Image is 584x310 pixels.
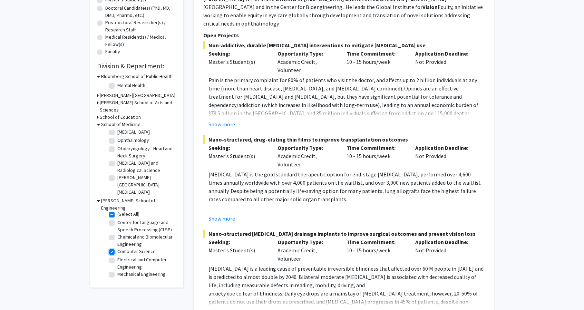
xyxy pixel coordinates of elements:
p: Opportunity Type: [278,144,336,152]
label: Postdoctoral Researcher(s) / Research Staff [105,19,176,33]
h3: School of Education [100,114,141,121]
p: Open Projects [203,31,484,39]
p: Opportunity Type: [278,49,336,58]
b: Vision [422,3,438,10]
h3: Bloomberg School of Public Health [101,73,173,80]
div: 10 - 15 hours/week [341,49,410,74]
h3: School of Medicine [101,121,140,128]
div: Not Provided [410,49,479,74]
label: Electrical and Computer Engineering [117,256,175,271]
h3: [PERSON_NAME] School of Engineering [101,197,176,212]
label: Medical Resident(s) / Medical Fellow(s) [105,33,176,48]
p: Seeking: [208,144,267,152]
label: Mechanical Engineering [117,271,166,278]
label: Faculty [105,48,120,55]
span: Nano-structured [MEDICAL_DATA] drainage implants to improve surgical outcomes and prevent vision ... [203,230,484,238]
button: Show more [208,214,235,223]
p: Pain is the primary complaint for 80% of patients who visit the doctor, and affects up to 2 billi... [208,76,484,134]
p: Application Deadline: [415,238,474,246]
label: Chemical and Biomolecular Engineering [117,233,175,248]
div: Academic Credit, Volunteer [272,144,341,168]
h3: [PERSON_NAME][GEOGRAPHIC_DATA] [100,92,175,99]
div: Master's Student(s) [208,246,267,254]
label: [MEDICAL_DATA] and Radiological Science [117,159,175,174]
p: [MEDICAL_DATA] is the gold standard therapeutic option for end-stage [MEDICAL_DATA], performed ov... [208,170,484,203]
label: Ophthalmology [117,137,149,144]
p: Seeking: [208,238,267,246]
p: Time Commitment: [347,238,405,246]
span: Nano-structured, drug-eluting thin films to improve transplantation outcomes [203,135,484,144]
p: Time Commitment: [347,49,405,58]
p: Time Commitment: [347,144,405,152]
h3: [PERSON_NAME] School of Arts and Sciences [100,99,176,114]
p: Seeking: [208,49,267,58]
label: Otolaryngology - Head and Neck Surgery [117,145,175,159]
div: Academic Credit, Volunteer [272,238,341,263]
p: Application Deadline: [415,49,474,58]
div: Not Provided [410,238,479,263]
button: Show more [208,120,235,128]
label: Computer Science [117,248,156,255]
h2: Division & Department: [97,62,176,70]
div: Master's Student(s) [208,152,267,160]
div: Not Provided [410,144,479,168]
div: 10 - 15 hours/week [341,144,410,168]
p: Opportunity Type: [278,238,336,246]
iframe: Chat [5,279,29,305]
label: (Select All) [117,211,139,218]
p: Application Deadline: [415,144,474,152]
label: [PERSON_NAME][GEOGRAPHIC_DATA][MEDICAL_DATA] [117,174,175,196]
label: Doctoral Candidate(s) (PhD, MD, DMD, PharmD, etc.) [105,4,176,19]
span: Non-addictive, durable [MEDICAL_DATA] interventions to mitigate [MEDICAL_DATA] use [203,41,484,49]
div: Master's Student(s) [208,58,267,66]
div: 10 - 15 hours/week [341,238,410,263]
div: Academic Credit, Volunteer [272,49,341,74]
p: [MEDICAL_DATA] is a leading cause of preventable irreversible blindness that affected over 60 M p... [208,264,484,289]
label: [MEDICAL_DATA] [117,128,150,136]
label: Center for Language and Speech Processing (CLSP) [117,219,175,233]
label: Mental Health [117,82,145,89]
